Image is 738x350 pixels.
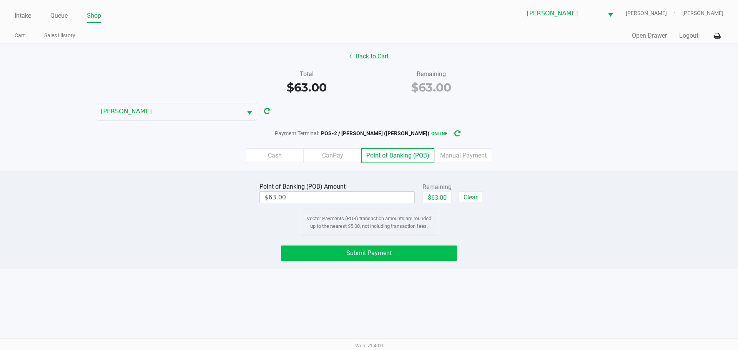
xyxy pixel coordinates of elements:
[250,70,363,79] div: Total
[44,31,75,40] a: Sales History
[259,182,349,191] div: Point of Banking (POB) Amount
[15,10,31,21] a: Intake
[304,148,361,163] label: CanPay
[101,107,238,116] span: [PERSON_NAME]
[375,79,488,96] div: $63.00
[50,10,68,21] a: Queue
[242,102,257,120] button: Select
[15,31,25,40] a: Cart
[355,343,383,348] span: Web: v1.40.0
[632,31,667,40] button: Open Drawer
[603,4,618,22] button: Select
[682,9,723,17] span: [PERSON_NAME]
[300,209,438,236] div: Vector Payments (POB) transaction amounts are rounded up to the nearest $5.00, not including tran...
[346,249,392,257] span: Submit Payment
[250,79,363,96] div: $63.00
[626,9,682,17] span: [PERSON_NAME]
[87,10,101,21] a: Shop
[361,148,434,163] label: Point of Banking (POB)
[527,9,598,18] span: [PERSON_NAME]
[321,130,429,136] span: POS-2 / [PERSON_NAME] ([PERSON_NAME])
[375,70,488,79] div: Remaining
[246,148,304,163] label: Cash
[344,49,394,64] button: Back to Cart
[422,192,452,203] button: $63.00
[431,131,447,136] span: online
[422,182,452,192] div: Remaining
[275,130,319,136] span: Payment Terminal:
[281,245,457,261] button: Submit Payment
[679,31,698,40] button: Logout
[459,191,482,203] button: Clear
[434,148,492,163] label: Manual Payment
